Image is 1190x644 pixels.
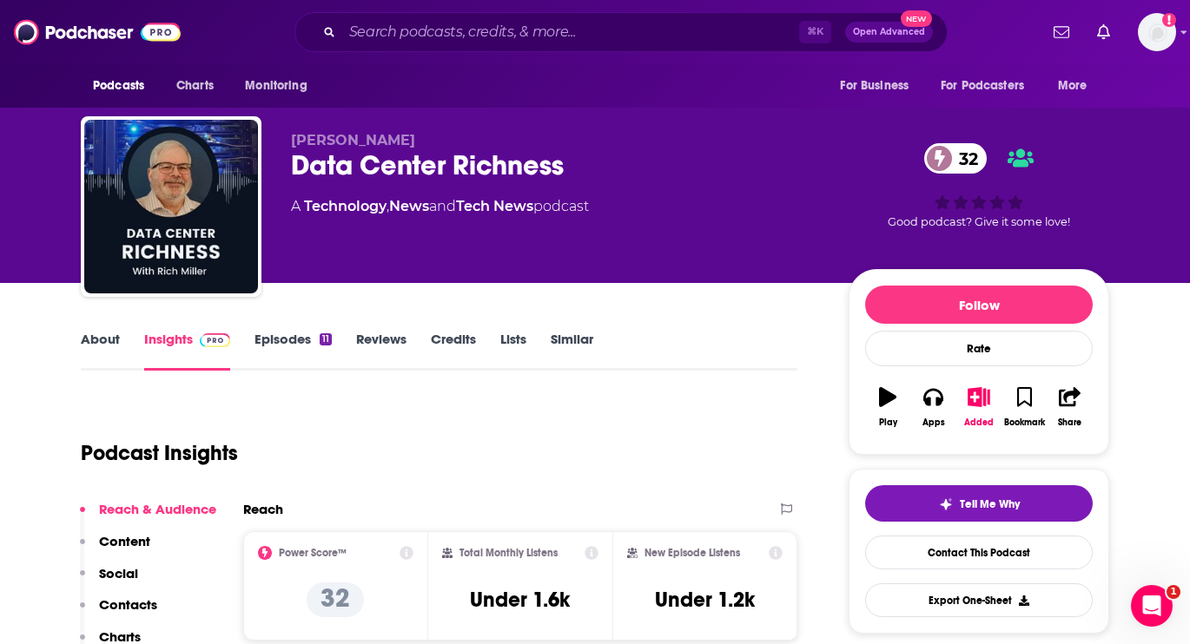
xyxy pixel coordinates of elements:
div: Added [964,417,994,428]
div: A podcast [291,196,589,217]
svg: Add a profile image [1162,13,1176,27]
iframe: Intercom live chat [1131,585,1173,627]
a: Episodes11 [255,331,332,371]
h2: Total Monthly Listens [459,547,558,559]
button: Apps [910,376,955,438]
a: Show notifications dropdown [1090,17,1117,47]
a: Lists [500,331,526,371]
div: Bookmark [1004,417,1045,428]
h1: Podcast Insights [81,440,238,466]
h3: Under 1.6k [470,587,570,613]
div: Play [879,417,897,428]
span: New [901,10,932,27]
button: Play [865,376,910,438]
span: Good podcast? Give it some love! [888,215,1070,228]
a: Charts [165,69,224,102]
span: For Business [840,74,909,98]
img: User Profile [1138,13,1176,51]
button: open menu [81,69,167,102]
button: open menu [1046,69,1109,102]
span: [PERSON_NAME] [291,132,415,148]
span: Charts [176,74,214,98]
button: Follow [865,286,1093,324]
button: Bookmark [1002,376,1047,438]
p: 32 [307,582,364,617]
button: tell me why sparkleTell Me Why [865,485,1093,522]
span: , [387,198,389,214]
h2: Power Score™ [279,547,347,559]
button: Social [80,565,138,597]
span: Monitoring [245,74,307,98]
a: Technology [304,198,387,214]
p: Reach & Audience [99,501,216,517]
div: Apps [922,417,945,428]
a: Credits [431,331,476,371]
button: Open AdvancedNew [845,22,933,43]
h2: Reach [243,501,283,517]
span: 1 [1167,585,1180,599]
div: Rate [865,331,1093,366]
input: Search podcasts, credits, & more... [342,18,799,46]
button: Show profile menu [1138,13,1176,51]
span: and [429,198,456,214]
a: Similar [551,331,593,371]
button: Share [1048,376,1093,438]
div: 11 [320,333,332,345]
p: Contacts [99,596,157,613]
p: Social [99,565,138,582]
p: Content [99,533,150,549]
img: Data Center Richness [84,120,258,293]
button: open menu [929,69,1049,102]
button: Added [956,376,1002,438]
img: Podchaser - Follow, Share and Rate Podcasts [14,16,181,49]
button: open menu [828,69,930,102]
a: 32 [924,143,987,174]
a: About [81,331,120,371]
img: tell me why sparkle [939,497,953,511]
span: Open Advanced [853,28,925,36]
a: Tech News [456,198,533,214]
div: 32Good podcast? Give it some love! [849,132,1109,240]
a: InsightsPodchaser Pro [144,331,230,371]
span: Podcasts [93,74,144,98]
a: News [389,198,429,214]
div: Share [1058,417,1081,428]
button: open menu [233,69,329,102]
img: Podchaser Pro [200,333,230,347]
h3: Under 1.2k [655,587,755,613]
h2: New Episode Listens [645,547,740,559]
span: 32 [942,143,987,174]
span: More [1058,74,1088,98]
button: Reach & Audience [80,501,216,533]
span: Tell Me Why [960,497,1020,511]
button: Contacts [80,596,157,628]
button: Export One-Sheet [865,583,1093,617]
button: Content [80,533,150,565]
div: Search podcasts, credits, & more... [294,12,948,52]
a: Show notifications dropdown [1047,17,1076,47]
a: Reviews [356,331,407,371]
span: For Podcasters [941,74,1024,98]
span: ⌘ K [799,21,831,43]
span: Logged in as systemsteam [1138,13,1176,51]
a: Contact This Podcast [865,536,1093,569]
